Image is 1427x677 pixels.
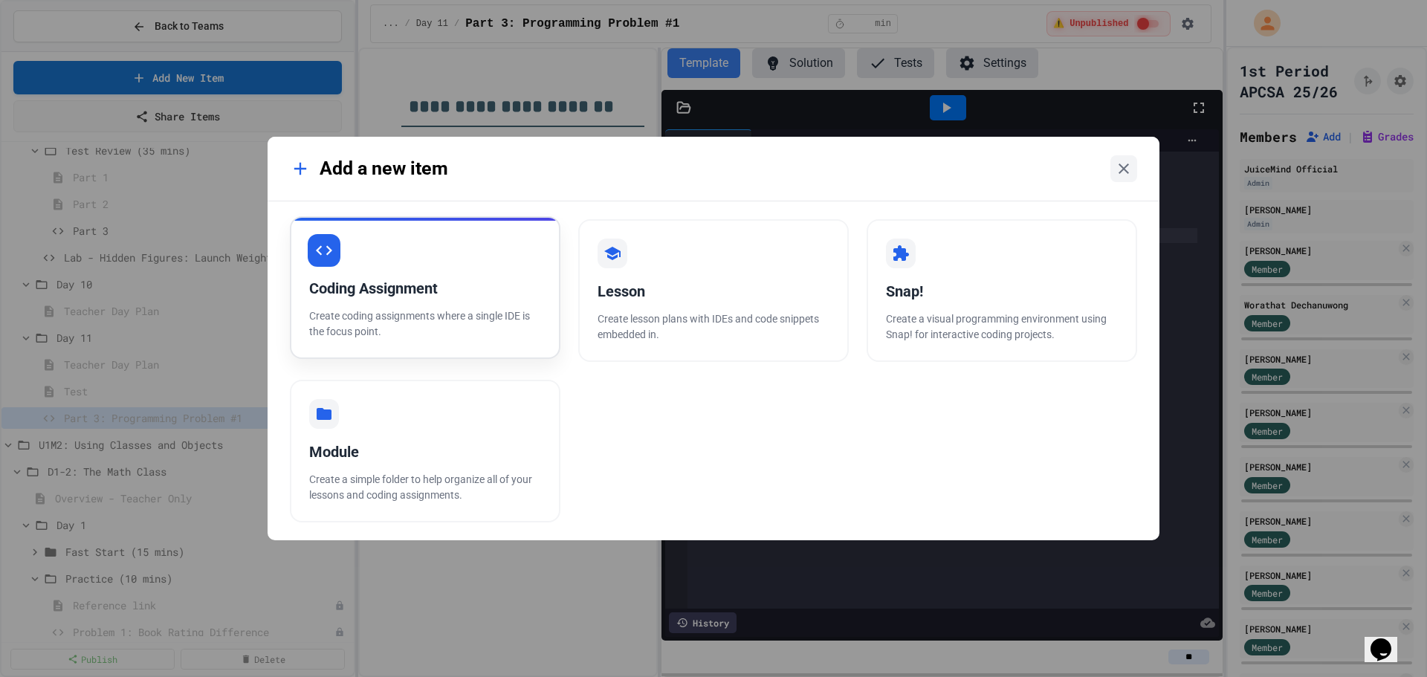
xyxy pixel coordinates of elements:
div: Add a new item [290,155,448,183]
div: Module [309,441,541,463]
p: Create a simple folder to help organize all of your lessons and coding assignments. [309,472,541,503]
div: Coding Assignment [309,277,541,299]
p: Create coding assignments where a single IDE is the focus point. [309,308,541,340]
iframe: chat widget [1365,618,1412,662]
